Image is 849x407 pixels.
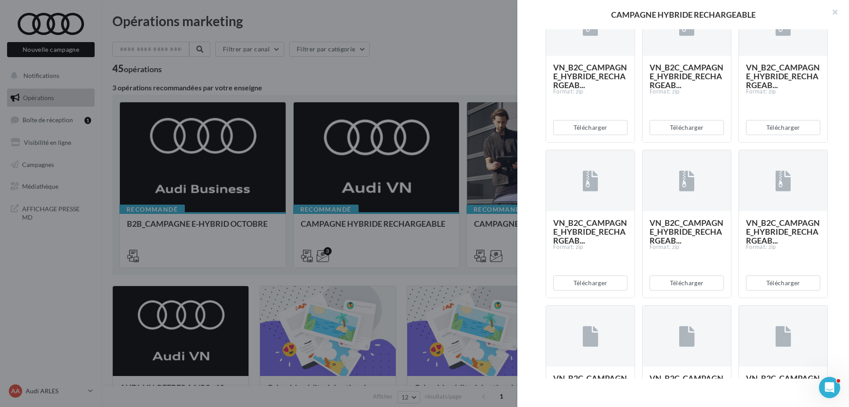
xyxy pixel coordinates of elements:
span: VN_B2C_CAMPAGNE_HYBRIDE_RECHARGEAB... [553,62,627,90]
div: Format: zip [553,243,627,251]
button: Télécharger [553,120,627,135]
button: Télécharger [746,120,820,135]
iframe: Intercom live chat [819,377,840,398]
span: VN_B2C_CAMPAGNE_HYBRIDE_RECHARGEAB... [553,373,627,401]
div: Format: zip [650,88,724,96]
span: VN_B2C_CAMPAGNE_HYBRIDE_RECHARGEAB... [746,218,820,245]
div: Format: zip [746,88,820,96]
span: VN_B2C_CAMPAGNE_HYBRIDE_RECHARGEAB... [650,218,723,245]
button: Télécharger [553,275,627,291]
span: VN_B2C_CAMPAGNE_HYBRIDE_RECHARGEAB... [650,373,723,401]
div: Format: zip [553,88,627,96]
span: VN_B2C_CAMPAGNE_HYBRIDE_RECHARGEAB... [650,62,723,90]
div: Format: zip [650,243,724,251]
div: CAMPAGNE HYBRIDE RECHARGEABLE [532,11,835,19]
button: Télécharger [650,120,724,135]
span: VN_B2C_CAMPAGNE_HYBRIDE_RECHARGEAB... [553,218,627,245]
span: VN_B2C_CAMPAGNE_HYBRIDE_RECHARGEAB... [746,373,820,401]
button: Télécharger [746,275,820,291]
button: Télécharger [650,275,724,291]
div: Format: zip [746,243,820,251]
span: VN_B2C_CAMPAGNE_HYBRIDE_RECHARGEAB... [746,62,820,90]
